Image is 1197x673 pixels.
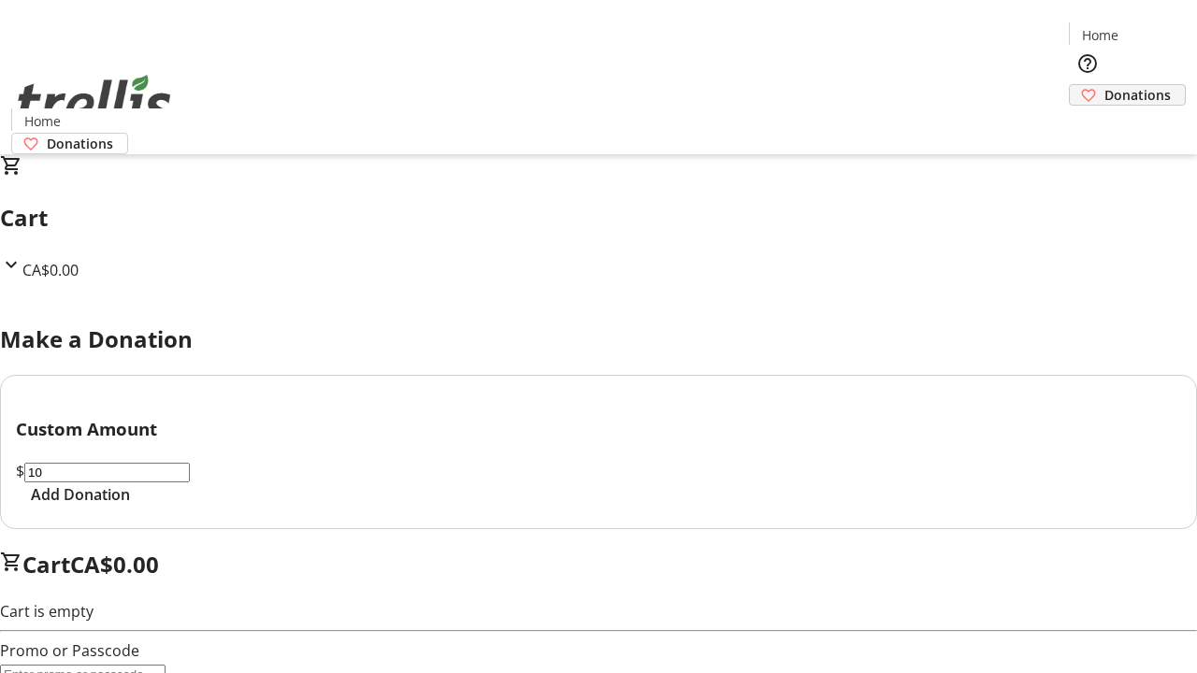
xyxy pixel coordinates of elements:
span: Add Donation [31,483,130,506]
span: Home [24,111,61,131]
a: Donations [1069,84,1186,106]
span: Home [1082,25,1118,45]
button: Cart [1069,106,1106,143]
span: CA$0.00 [70,549,159,580]
a: Home [12,111,72,131]
span: Donations [1104,85,1171,105]
span: $ [16,461,24,481]
button: Help [1069,45,1106,82]
h3: Custom Amount [16,416,1181,442]
button: Add Donation [16,483,145,506]
a: Donations [11,133,128,154]
img: Orient E2E Organization anWVwFg3SF's Logo [11,54,178,148]
span: CA$0.00 [22,260,79,280]
a: Home [1070,25,1130,45]
span: Donations [47,134,113,153]
input: Donation Amount [24,463,190,482]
